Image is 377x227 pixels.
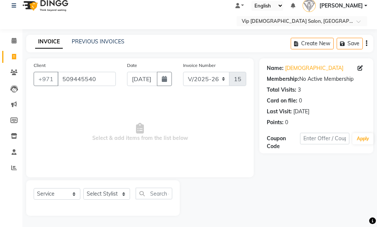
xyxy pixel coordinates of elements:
[267,64,284,72] div: Name:
[267,86,296,94] div: Total Visits:
[267,97,297,105] div: Card on file:
[285,119,288,126] div: 0
[34,62,46,69] label: Client
[298,86,301,94] div: 3
[293,108,309,116] div: [DATE]
[352,133,374,144] button: Apply
[34,72,58,86] button: +971
[136,188,172,199] input: Search or Scan
[183,62,216,69] label: Invoice Number
[127,62,137,69] label: Date
[58,72,116,86] input: Search by Name/Mobile/Email/Code
[285,64,343,72] a: [DEMOGRAPHIC_DATA]
[337,38,363,49] button: Save
[34,95,246,170] span: Select & add items from the list below
[319,2,363,10] span: [PERSON_NAME]
[267,75,299,83] div: Membership:
[299,97,302,105] div: 0
[267,108,292,116] div: Last Visit:
[267,135,300,150] div: Coupon Code
[291,38,334,49] button: Create New
[35,35,63,49] a: INVOICE
[300,133,349,144] input: Enter Offer / Coupon Code
[72,38,124,45] a: PREVIOUS INVOICES
[267,119,284,126] div: Points:
[267,75,366,83] div: No Active Membership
